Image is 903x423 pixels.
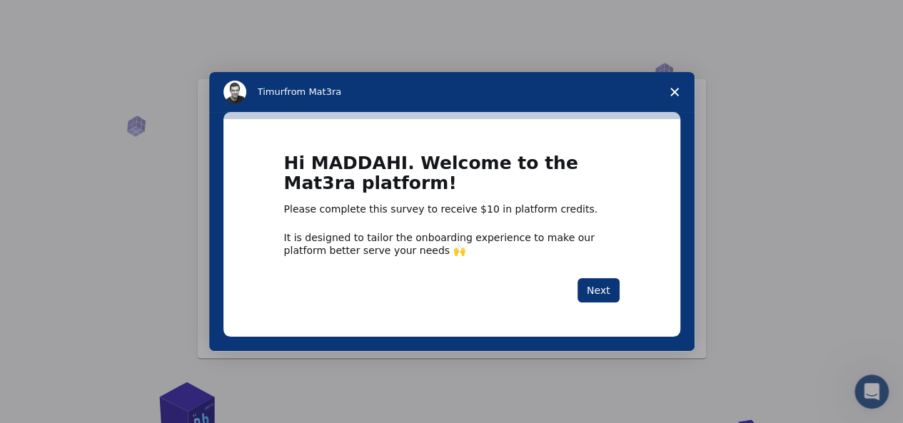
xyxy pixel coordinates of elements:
[284,153,620,203] h1: Hi MADDAHI. Welcome to the Mat3ra platform!
[655,72,695,112] span: Close survey
[23,10,92,23] span: Assistance
[258,86,284,97] span: Timur
[284,86,341,97] span: from Mat3ra
[284,231,620,257] div: It is designed to tailor the onboarding experience to make our platform better serve your needs 🙌
[577,278,620,302] button: Next
[223,81,246,103] img: Profile image for Timur
[284,203,620,217] div: Please complete this survey to receive $10 in platform credits.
